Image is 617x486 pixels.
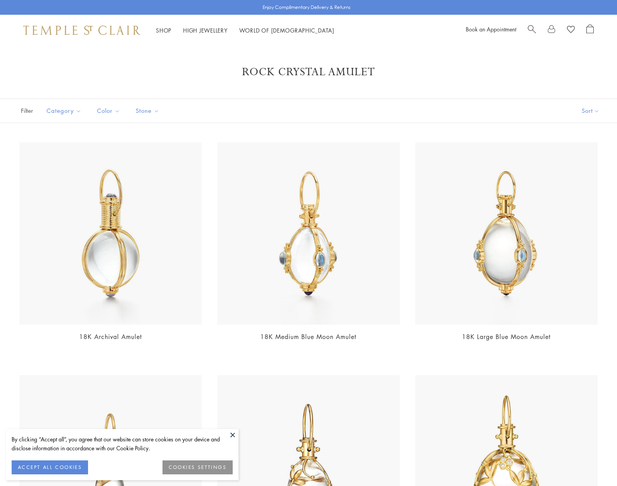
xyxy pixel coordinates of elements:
[466,25,516,33] a: Book an Appointment
[91,102,126,119] button: Color
[93,106,126,116] span: Color
[260,332,356,341] a: 18K Medium Blue Moon Amulet
[12,460,88,474] button: ACCEPT ALL COOKIES
[12,435,233,453] div: By clicking “Accept all”, you agree that our website can store cookies on your device and disclos...
[156,26,171,34] a: ShopShop
[528,24,536,36] a: Search
[23,26,140,35] img: Temple St. Clair
[156,26,334,35] nav: Main navigation
[31,65,586,79] h1: Rock Crystal Amulet
[162,460,233,474] button: COOKIES SETTINGS
[462,332,551,341] a: 18K Large Blue Moon Amulet
[41,102,87,119] button: Category
[578,450,609,478] iframe: Gorgias live chat messenger
[239,26,334,34] a: World of [DEMOGRAPHIC_DATA]World of [DEMOGRAPHIC_DATA]
[217,142,399,325] img: P54801-E18BM
[586,24,594,36] a: Open Shopping Bag
[19,142,202,325] img: 18K Archival Amulet
[79,332,142,341] a: 18K Archival Amulet
[43,106,87,116] span: Category
[415,142,598,325] img: P54801-E18BM
[130,102,165,119] button: Stone
[567,24,575,36] a: View Wishlist
[263,3,351,11] p: Enjoy Complimentary Delivery & Returns
[132,106,165,116] span: Stone
[183,26,228,34] a: High JewelleryHigh Jewellery
[564,99,617,123] button: Show sort by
